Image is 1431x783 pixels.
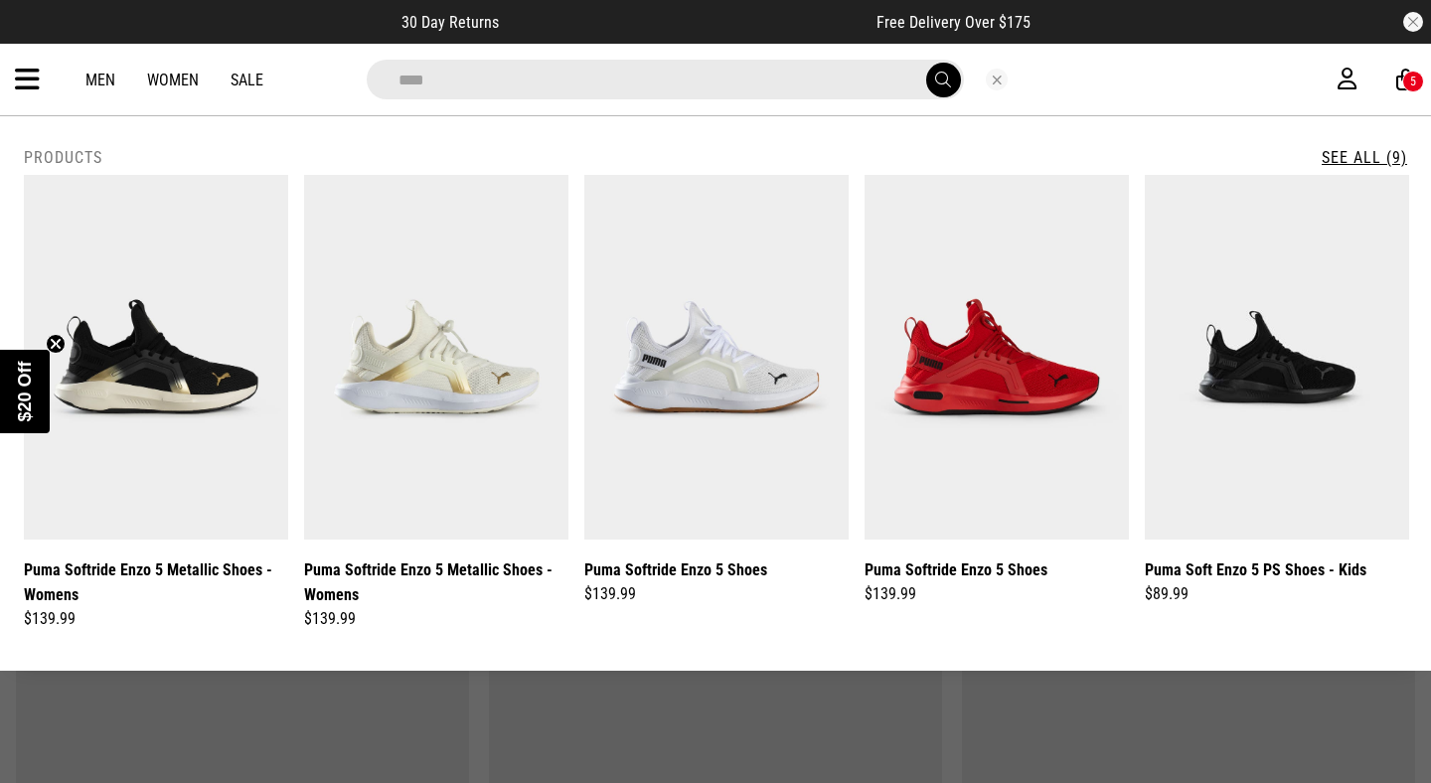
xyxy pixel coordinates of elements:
[304,175,568,540] img: Puma Softride Enzo 5 Metallic Shoes - Womens in White
[1396,70,1415,90] a: 5
[1322,148,1407,167] a: See All (9)
[24,557,288,607] a: Puma Softride Enzo 5 Metallic Shoes - Womens
[584,175,849,540] img: Puma Softride Enzo 5 Shoes in White
[231,71,263,89] a: Sale
[1145,582,1409,606] div: $89.99
[304,607,568,631] div: $139.99
[584,557,767,582] a: Puma Softride Enzo 5 Shoes
[865,175,1129,540] img: Puma Softride Enzo 5 Shoes in Red
[1410,75,1416,88] div: 5
[147,71,199,89] a: Women
[85,71,115,89] a: Men
[865,582,1129,606] div: $139.99
[24,607,288,631] div: $139.99
[24,175,288,540] img: Puma Softride Enzo 5 Metallic Shoes - Womens in Black
[15,361,35,421] span: $20 Off
[584,582,849,606] div: $139.99
[24,148,102,167] h2: Products
[304,557,568,607] a: Puma Softride Enzo 5 Metallic Shoes - Womens
[401,13,499,32] span: 30 Day Returns
[539,12,837,32] iframe: Customer reviews powered by Trustpilot
[16,8,76,68] button: Open LiveChat chat widget
[1145,557,1366,582] a: Puma Soft Enzo 5 PS Shoes - Kids
[1145,175,1409,540] img: Puma Soft Enzo 5 Ps Shoes - Kids in Black
[986,69,1008,90] button: Close search
[46,334,66,354] button: Close teaser
[876,13,1031,32] span: Free Delivery Over $175
[865,557,1047,582] a: Puma Softride Enzo 5 Shoes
